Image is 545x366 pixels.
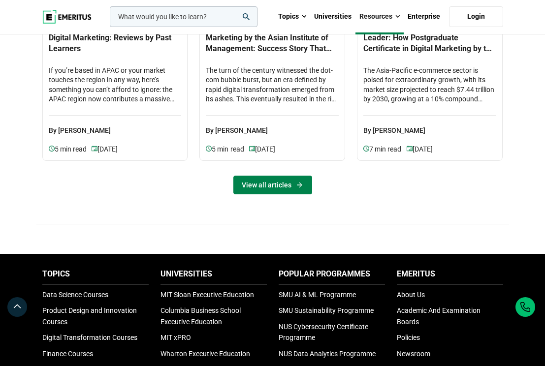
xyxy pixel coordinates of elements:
a: Academic And Examination Boards [397,306,481,325]
a: Digital Marketing AIM Post Graduate Certificate in Digital Marketing: Reviews by Past Learners If... [49,9,182,154]
a: SMU AI & ML Programme [279,291,356,299]
h4: Postgraduate Certificate in Digital Marketing by the Asian Institute of Management: Success Story... [206,22,339,56]
img: video-views [363,146,369,152]
img: video-views [92,146,97,152]
a: Product Design and Innovation Courses [42,306,137,325]
a: Wharton Executive Education [160,350,250,358]
p: By [PERSON_NAME] [363,115,496,136]
h4: From Marketing Executive to Digital Leader: How Postgraduate Certificate in Digital Marketing by ... [363,22,496,56]
a: NUS Data Analytics Programme [279,350,376,358]
a: MIT Sloan Executive Education [160,291,254,299]
p: By [PERSON_NAME] [206,115,339,136]
a: View all articles [233,176,312,194]
a: Digital Marketing From Marketing Executive to Digital Leader: How Postgraduate Certificate in Dig... [363,9,496,154]
h4: The Asia-Pacific e-commerce sector is poised for extraordinary growth, with its market size proje... [363,66,496,105]
img: video-views [407,146,413,152]
a: NUS Cybersecurity Certificate Programme [279,323,368,341]
a: Login [449,6,503,27]
p: [DATE] [407,144,433,154]
p: 7 min read [363,144,406,154]
input: woocommerce-product-search-field-0 [110,6,257,27]
a: SMU Sustainability Programme [279,306,374,314]
h4: If you’re based in APAC or your market touches the region in any way, here’s something you can’t ... [49,66,182,105]
a: Policies [397,334,420,341]
a: Finance Courses [42,350,93,358]
p: 5 min read [49,144,92,154]
p: [DATE] [92,144,118,154]
a: Newsroom [397,350,430,358]
a: Columbia Business School Executive Education [160,306,241,325]
a: Digital Transformation Courses [42,334,137,341]
a: MIT xPRO [160,334,191,341]
h4: AIM Post Graduate Certificate in Digital Marketing: Reviews by Past Learners [49,22,182,56]
h4: The turn of the century witnessed the dot-com bubble burst, but an era defined by rapid digital t... [206,66,339,105]
a: Digital Marketing Postgraduate Certificate in Digital Marketing by the Asian Institute of Managem... [206,9,339,154]
p: 5 min read [206,144,249,154]
img: video-views [249,146,255,152]
img: video-views [206,146,212,152]
a: About Us [397,291,425,299]
p: By [PERSON_NAME] [49,115,182,136]
img: video-views [49,146,55,152]
a: Data Science Courses [42,291,108,299]
p: [DATE] [249,144,275,154]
